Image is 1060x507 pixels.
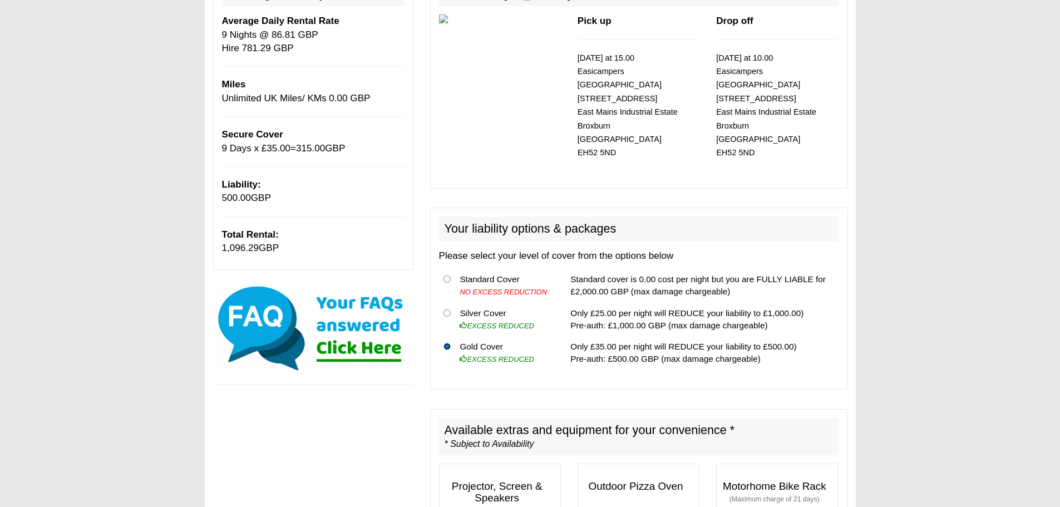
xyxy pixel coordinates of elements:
td: Standard cover is 0.00 cost per night but you are FULLY LIABLE for £2,000.00 GBP (max damage char... [566,269,838,303]
span: 500.00 [222,193,251,203]
b: Average Daily Rental Rate [222,16,339,26]
span: 1,096.29 [222,243,259,253]
p: GBP [222,228,405,255]
i: EXCESS REDUCED [460,355,534,363]
td: Silver Cover [455,302,554,336]
span: 35.00 [267,143,290,154]
i: EXCESS REDUCED [460,322,534,330]
p: GBP [222,178,405,205]
b: Total Rental: [222,229,279,240]
b: Pick up [578,16,612,26]
td: Gold Cover [455,336,554,370]
h2: Available extras and equipment for your convenience * [439,418,839,456]
td: Only £35.00 per night will REDUCE your liability to £500.00) Pre-auth: £500.00 GBP (max damage ch... [566,336,838,370]
p: 9 Nights @ 86.81 GBP Hire 781.29 GBP [222,14,405,55]
i: * Subject to Availability [445,439,534,449]
td: Standard Cover [455,269,554,303]
h3: Outdoor Pizza Oven [578,475,699,498]
img: Click here for our most common FAQs [213,284,413,373]
img: 350.jpg [439,14,561,23]
span: Secure Cover [222,129,283,140]
b: Miles [222,79,246,90]
h2: Your liability options & packages [439,216,839,241]
small: (Maximum charge of 21 days) [729,495,820,503]
p: Please select your level of cover from the options below [439,249,839,263]
small: [DATE] at 10.00 Easicampers [GEOGRAPHIC_DATA] [STREET_ADDRESS] East Mains Industrial Estate Broxb... [716,53,816,157]
small: [DATE] at 15.00 Easicampers [GEOGRAPHIC_DATA] [STREET_ADDRESS] East Mains Industrial Estate Broxb... [578,53,678,157]
b: Liability: [222,179,261,190]
b: Drop off [716,16,753,26]
td: Only £25.00 per night will REDUCE your liability to £1,000.00) Pre-auth: £1,000.00 GBP (max damag... [566,302,838,336]
span: 315.00 [296,143,325,154]
p: Unlimited UK Miles/ KMs 0.00 GBP [222,78,405,105]
p: 9 Days x £ = GBP [222,128,405,155]
i: NO EXCESS REDUCTION [460,288,547,296]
